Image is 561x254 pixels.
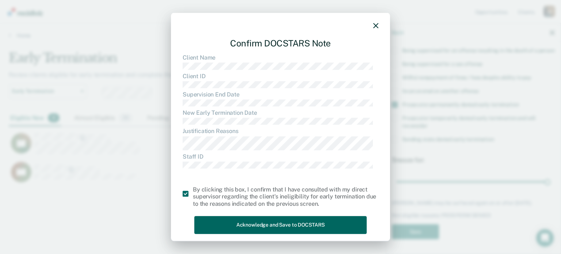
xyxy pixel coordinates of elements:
[183,91,378,98] dt: Supervision End Date
[183,54,378,61] dt: Client Name
[194,216,367,234] button: Acknowledge and Save to DOCSTARS
[183,128,378,135] dt: Justification Reasons
[183,32,378,54] div: Confirm DOCSTARS Note
[183,73,378,80] dt: Client ID
[183,153,378,160] dt: Staff ID
[183,109,378,116] dt: New Early Termination Date
[193,186,378,207] div: By clicking this box, I confirm that I have consulted with my direct supervisor regarding the cli...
